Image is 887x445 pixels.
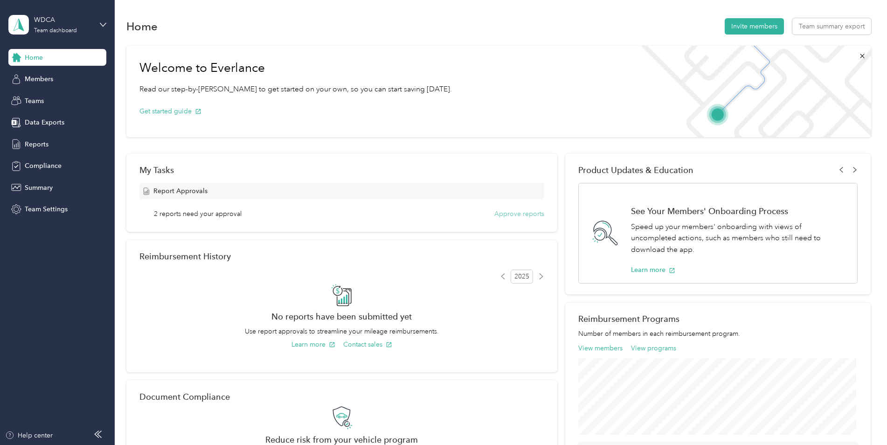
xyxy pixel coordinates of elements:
button: Learn more [291,340,335,349]
h2: Reimbursement Programs [578,314,858,324]
button: Help center [5,431,53,440]
span: Team Settings [25,204,68,214]
button: View programs [631,343,676,353]
span: Home [25,53,43,63]
button: Learn more [631,265,675,275]
p: Speed up your members' onboarding with views of uncompleted actions, such as members who still ne... [631,221,847,256]
h2: No reports have been submitted yet [139,312,544,321]
span: Teams [25,96,44,106]
p: Read our step-by-[PERSON_NAME] to get started on your own, so you can start saving [DATE]. [139,83,452,95]
h2: Reduce risk from your vehicle program [139,435,544,445]
button: Contact sales [343,340,392,349]
p: Use report approvals to streamline your mileage reimbursements. [139,327,544,336]
span: Report Approvals [153,186,208,196]
span: Compliance [25,161,62,171]
span: Data Exports [25,118,64,127]
button: Approve reports [494,209,544,219]
button: Invite members [725,18,784,35]
img: Welcome to everlance [631,46,871,137]
h1: See Your Members' Onboarding Process [631,206,847,216]
p: Number of members in each reimbursement program. [578,329,858,339]
button: Get started guide [139,106,201,116]
h1: Home [126,21,158,31]
h2: Document Compliance [139,392,230,402]
span: 2 reports need your approval [154,209,242,219]
span: Reports [25,139,49,149]
span: Summary [25,183,53,193]
button: Team summary export [792,18,871,35]
div: WDCA [34,15,92,25]
span: 2025 [511,270,533,284]
h1: Welcome to Everlance [139,61,452,76]
h2: Reimbursement History [139,251,231,261]
div: My Tasks [139,165,544,175]
span: Members [25,74,53,84]
span: Product Updates & Education [578,165,693,175]
button: View members [578,343,623,353]
iframe: Everlance-gr Chat Button Frame [835,393,887,445]
div: Team dashboard [34,28,77,34]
